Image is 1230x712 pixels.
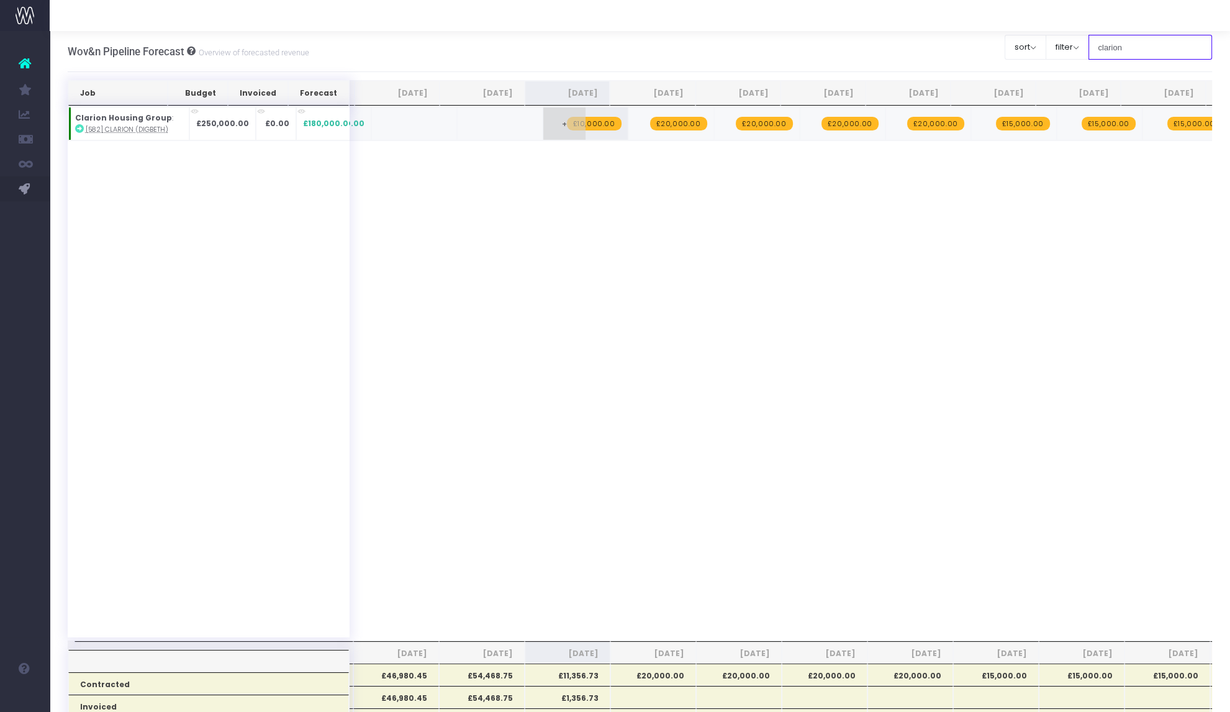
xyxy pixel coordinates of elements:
[780,81,866,106] th: Jan 26: activate to sort column ascending
[168,81,228,106] th: Budget
[1051,648,1113,659] span: [DATE]
[196,45,309,58] small: Overview of forecasted revenue
[86,125,168,134] abbr: [582] Clarion (Digbeth)
[1121,81,1206,106] th: May 26: activate to sort column ascending
[1124,664,1210,686] th: £15,000.00
[953,664,1039,686] th: £15,000.00
[525,664,610,686] th: £11,356.73
[265,118,289,129] strong: £0.00
[68,45,184,58] span: Wov&n Pipeline Forecast
[622,648,684,659] span: [DATE]
[353,664,439,686] th: £46,980.45
[951,81,1036,106] th: Mar 26: activate to sort column ascending
[68,81,168,106] th: Job: activate to sort column ascending
[782,664,867,686] th: £20,000.00
[1005,35,1046,60] button: sort
[1046,35,1089,60] button: filter
[867,664,953,686] th: £20,000.00
[610,81,695,106] th: Nov 25: activate to sort column ascending
[1036,81,1121,106] th: Apr 26: activate to sort column ascending
[907,117,964,130] span: wayahead Revenue Forecast Item
[525,686,610,708] th: £1,356.73
[75,112,172,123] strong: Clarion Housing Group
[525,81,610,106] th: Oct 25: activate to sort column ascending
[650,117,707,130] span: wayahead Revenue Forecast Item
[1088,35,1213,60] input: Search...
[879,648,941,659] span: [DATE]
[353,686,439,708] th: £46,980.45
[1136,648,1198,659] span: [DATE]
[708,648,770,659] span: [DATE]
[610,664,696,686] th: £20,000.00
[196,118,249,129] strong: £250,000.00
[821,117,879,130] span: wayahead Revenue Forecast Item
[451,648,513,659] span: [DATE]
[68,107,189,140] td: :
[536,648,599,659] span: [DATE]
[543,107,586,140] span: +
[16,687,34,706] img: images/default_profile_image.png
[68,672,349,695] th: Contracted
[1039,664,1124,686] th: £15,000.00
[696,664,782,686] th: £20,000.00
[1082,117,1136,130] span: wayahead Revenue Forecast Item
[1167,117,1221,130] span: wayahead Revenue Forecast Item
[228,81,288,106] th: Invoiced
[288,81,349,106] th: Forecast
[794,648,856,659] span: [DATE]
[365,648,427,659] span: [DATE]
[439,664,525,686] th: £54,468.75
[996,117,1050,130] span: wayahead Revenue Forecast Item
[355,81,440,106] th: Aug 25: activate to sort column ascending
[965,648,1027,659] span: [DATE]
[303,118,354,129] span: £180,000.00
[736,117,793,130] span: wayahead Revenue Forecast Item
[439,686,525,708] th: £54,468.75
[567,117,622,130] span: wayahead Revenue Forecast Item
[695,81,780,106] th: Dec 25: activate to sort column ascending
[866,81,951,106] th: Feb 26: activate to sort column ascending
[440,81,525,106] th: Sep 25: activate to sort column ascending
